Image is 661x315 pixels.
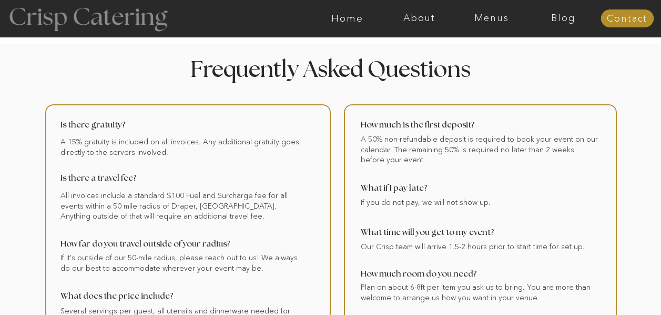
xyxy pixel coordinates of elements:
[527,13,599,24] a: Blog
[455,13,527,24] a: Menus
[601,14,654,24] a: Contact
[311,13,383,24] a: Home
[383,13,455,24] a: About
[139,59,523,86] h2: Frequently Asked Questions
